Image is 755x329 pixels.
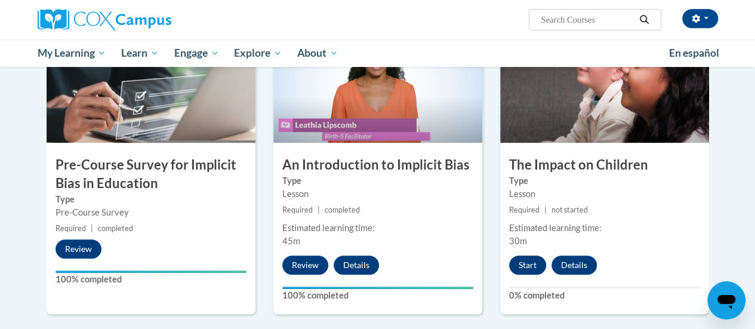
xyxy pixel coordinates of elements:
div: Lesson [282,187,473,201]
label: Type [509,174,700,187]
img: Course Image [500,23,709,143]
label: 100% completed [56,273,246,286]
img: Cox Campus [38,9,171,30]
a: Engage [167,39,227,67]
span: Engage [174,46,219,60]
a: Learn [113,39,167,67]
span: About [297,46,338,60]
span: My Learning [37,46,106,60]
h3: Pre-Course Survey for Implicit Bias in Education [47,156,255,193]
h3: An Introduction to Implicit Bias [273,156,482,174]
span: | [318,205,320,214]
span: completed [98,224,133,233]
div: Your progress [282,287,473,289]
a: Cox Campus [38,9,252,30]
span: | [544,205,547,214]
div: Estimated learning time: [509,222,700,235]
span: Explore [234,46,282,60]
span: En español [669,47,719,59]
div: Pre-Course Survey [56,206,246,219]
button: Review [282,256,328,275]
img: Course Image [273,23,482,143]
img: Course Image [47,23,255,143]
span: not started [551,205,588,214]
button: Search [635,13,653,27]
iframe: Button to launch messaging window [707,281,745,319]
span: Required [56,224,86,233]
div: Main menu [29,39,727,67]
div: Lesson [509,187,700,201]
span: completed [325,205,360,214]
label: 100% completed [282,289,473,302]
button: Review [56,239,101,259]
a: En español [661,41,727,66]
button: Start [509,256,546,275]
label: 0% completed [509,289,700,302]
div: Your progress [56,270,246,273]
button: Account Settings [682,9,718,28]
span: | [91,224,93,233]
span: Learn [121,46,159,60]
span: 45m [282,236,300,246]
a: My Learning [30,39,114,67]
button: Details [334,256,379,275]
label: Type [56,193,246,206]
span: Required [282,205,313,214]
label: Type [282,174,473,187]
a: Explore [226,39,289,67]
div: Estimated learning time: [282,222,473,235]
a: About [289,39,346,67]
span: 30m [509,236,527,246]
span: Required [509,205,540,214]
input: Search Courses [540,13,635,27]
button: Details [551,256,597,275]
h3: The Impact on Children [500,156,709,174]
